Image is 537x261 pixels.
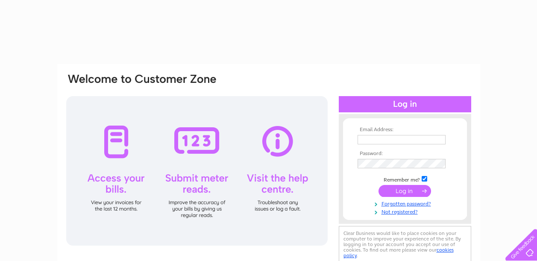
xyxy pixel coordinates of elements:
td: Remember me? [355,175,455,183]
th: Password: [355,151,455,157]
input: Submit [379,185,431,197]
a: Not registered? [358,207,455,215]
a: cookies policy [343,247,454,258]
a: Forgotten password? [358,199,455,207]
th: Email Address: [355,127,455,133]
